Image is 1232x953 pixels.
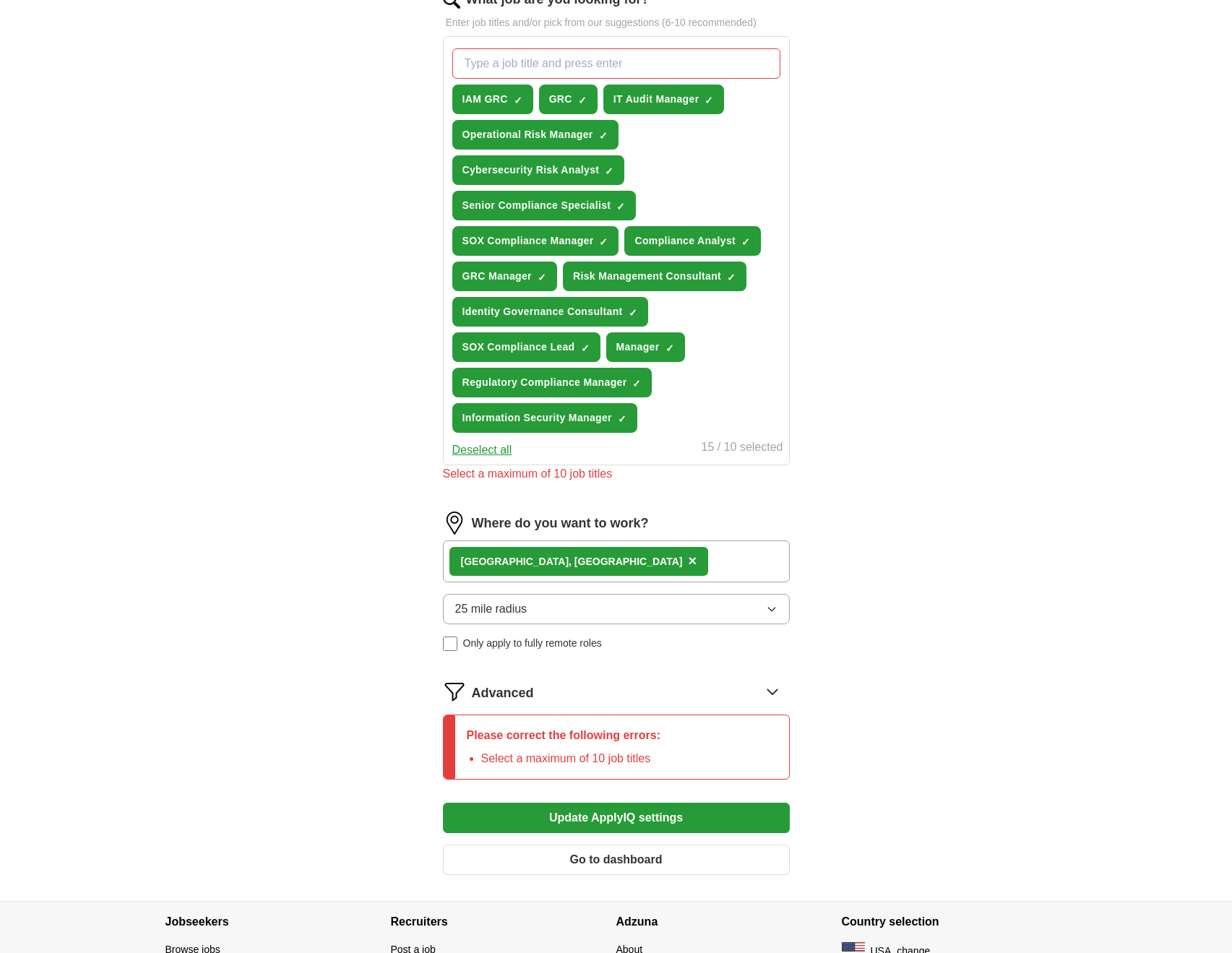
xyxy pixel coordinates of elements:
button: SOX Compliance Lead✓ [452,332,600,362]
img: filter [443,680,466,703]
button: Identity Governance Consultant✓ [452,297,648,327]
span: Only apply to fully remote roles [463,636,602,651]
span: Identity Governance Consultant [462,304,623,319]
input: Type a job title and press enter [452,48,780,79]
button: GRC Manager✓ [452,262,557,291]
span: Compliance Analyst [634,233,736,249]
li: Select a maximum of 10 job titles [481,750,661,767]
span: ✓ [599,236,608,248]
span: Operational Risk Manager [462,127,593,142]
strong: [GEOGRAPHIC_DATA] [461,556,569,567]
button: Operational Risk Manager✓ [452,120,619,150]
span: Information Security Manager [462,410,612,426]
h4: Country selection [842,902,1067,942]
span: IAM GRC [462,92,508,107]
button: Compliance Analyst✓ [624,226,761,256]
span: ✓ [616,201,625,212]
span: Risk Management Consultant [573,269,721,284]
button: GRC✓ [539,85,598,114]
button: Risk Management Consultant✓ [563,262,746,291]
button: Regulatory Compliance Manager✓ [452,368,652,397]
div: 15 / 10 selected [702,439,783,459]
span: Senior Compliance Specialist [462,198,611,213]
span: ✓ [578,95,587,106]
span: ✓ [705,95,713,106]
span: ✓ [605,165,613,177]
span: SOX Compliance Manager [462,233,594,249]
button: Deselect all [452,441,512,459]
button: Information Security Manager✓ [452,403,637,433]
label: Where do you want to work? [472,514,649,533]
span: GRC Manager [462,269,532,284]
button: Go to dashboard [443,845,790,875]
span: ✓ [581,342,590,354]
span: ✓ [741,236,750,248]
button: Update ApplyIQ settings [443,803,790,833]
button: × [688,551,697,572]
span: ✓ [538,272,546,283]
span: 25 mile radius [455,600,527,618]
button: Cybersecurity Risk Analyst✓ [452,155,625,185]
span: ✓ [618,413,626,425]
span: ✓ [514,95,522,106]
input: Only apply to fully remote roles [443,637,457,651]
span: ✓ [599,130,608,142]
span: × [688,553,697,569]
button: IT Audit Manager✓ [603,85,725,114]
button: Senior Compliance Specialist✓ [452,191,637,220]
button: IAM GRC✓ [452,85,533,114]
button: 25 mile radius [443,594,790,624]
span: Manager [616,340,660,355]
div: Select a maximum of 10 job titles [443,465,790,483]
span: Regulatory Compliance Manager [462,375,627,390]
div: , [GEOGRAPHIC_DATA] [461,554,683,569]
span: SOX Compliance Lead [462,340,575,355]
img: location.png [443,512,466,535]
span: ✓ [632,378,641,389]
span: Cybersecurity Risk Analyst [462,163,600,178]
span: ✓ [629,307,637,319]
p: Enter job titles and/or pick from our suggestions (6-10 recommended) [443,15,790,30]
button: SOX Compliance Manager✓ [452,226,619,256]
span: ✓ [727,272,736,283]
button: Manager✓ [606,332,685,362]
p: Please correct the following errors: [467,727,661,744]
span: IT Audit Manager [613,92,699,107]
span: ✓ [665,342,674,354]
span: Advanced [472,684,534,703]
span: GRC [549,92,572,107]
